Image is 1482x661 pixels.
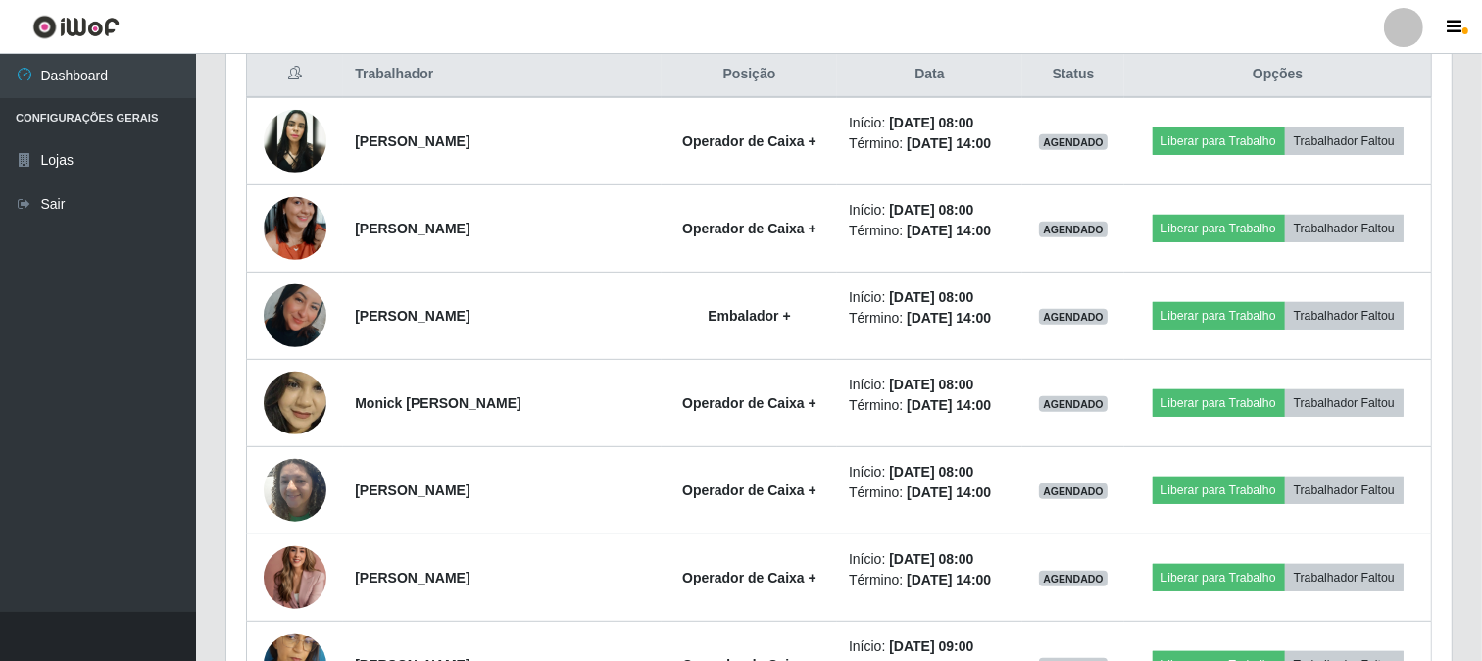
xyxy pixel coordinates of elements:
strong: [PERSON_NAME] [355,133,469,149]
button: Trabalhador Faltou [1285,127,1404,155]
button: Trabalhador Faltou [1285,389,1404,417]
li: Início: [849,549,1011,570]
img: CoreUI Logo [32,15,120,39]
span: AGENDADO [1039,571,1108,586]
span: AGENDADO [1039,134,1108,150]
strong: [PERSON_NAME] [355,570,469,585]
img: 1616161514229.jpeg [264,110,326,173]
img: 1736128144098.jpeg [264,448,326,532]
strong: Operador de Caixa + [682,221,816,236]
li: Término: [849,308,1011,329]
button: Liberar para Trabalho [1153,389,1285,417]
li: Início: [849,375,1011,395]
time: [DATE] 14:00 [907,397,991,413]
span: AGENDADO [1039,396,1108,412]
button: Liberar para Trabalho [1153,215,1285,242]
img: 1756739196357.jpeg [264,362,326,445]
li: Término: [849,221,1011,241]
li: Término: [849,483,1011,503]
time: [DATE] 09:00 [889,638,973,654]
li: Término: [849,570,1011,590]
th: Status [1022,52,1124,98]
span: AGENDADO [1039,483,1108,499]
time: [DATE] 08:00 [889,551,973,567]
img: 1739783005889.jpeg [264,268,326,364]
th: Opções [1124,52,1431,98]
strong: [PERSON_NAME] [355,308,469,324]
th: Data [837,52,1022,98]
time: [DATE] 14:00 [907,135,991,151]
time: [DATE] 08:00 [889,202,973,218]
strong: Operador de Caixa + [682,483,816,498]
li: Início: [849,287,1011,308]
li: Início: [849,113,1011,133]
time: [DATE] 14:00 [907,572,991,587]
th: Posição [662,52,837,98]
img: 1744730412045.jpeg [264,534,326,621]
span: AGENDADO [1039,309,1108,325]
th: Trabalhador [343,52,662,98]
strong: [PERSON_NAME] [355,221,469,236]
strong: Operador de Caixa + [682,570,816,585]
strong: [PERSON_NAME] [355,483,469,498]
strong: Operador de Caixa + [682,133,816,149]
time: [DATE] 08:00 [889,464,973,480]
button: Liberar para Trabalho [1153,127,1285,155]
span: AGENDADO [1039,222,1108,237]
strong: Monick [PERSON_NAME] [355,395,521,411]
strong: Embalador + [708,308,790,324]
button: Trabalhador Faltou [1285,302,1404,330]
button: Liberar para Trabalho [1153,477,1285,504]
li: Término: [849,133,1011,154]
time: [DATE] 14:00 [907,484,991,500]
time: [DATE] 14:00 [907,223,991,238]
time: [DATE] 14:00 [907,310,991,326]
button: Trabalhador Faltou [1285,477,1404,504]
li: Início: [849,200,1011,221]
button: Trabalhador Faltou [1285,215,1404,242]
button: Liberar para Trabalho [1153,302,1285,330]
img: 1704159862807.jpeg [264,173,326,284]
li: Início: [849,462,1011,483]
time: [DATE] 08:00 [889,115,973,130]
strong: Operador de Caixa + [682,395,816,411]
button: Liberar para Trabalho [1153,564,1285,591]
li: Término: [849,395,1011,416]
button: Trabalhador Faltou [1285,564,1404,591]
time: [DATE] 08:00 [889,289,973,305]
time: [DATE] 08:00 [889,377,973,392]
li: Início: [849,636,1011,657]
